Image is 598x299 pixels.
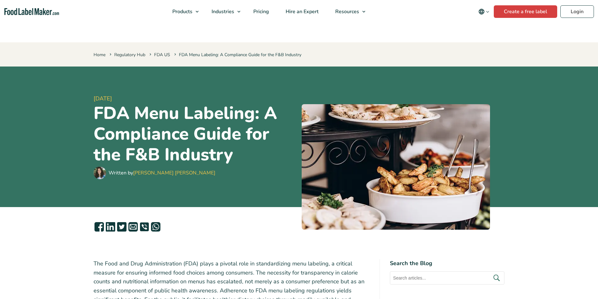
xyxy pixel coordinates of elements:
span: [DATE] [94,94,297,103]
div: Written by [109,169,215,177]
span: Pricing [251,8,270,15]
button: Change language [474,5,494,18]
a: Home [94,52,105,58]
span: Products [170,8,193,15]
a: Food Label Maker homepage [4,8,59,15]
span: Resources [333,8,360,15]
a: FDA US [154,52,170,58]
a: Regulatory Hub [114,52,145,58]
a: Login [560,5,594,18]
img: Maria Abi Hanna - Food Label Maker [94,167,106,179]
input: Search articles... [390,271,504,285]
a: Create a free label [494,5,557,18]
span: FDA Menu Labeling: A Compliance Guide for the F&B Industry [173,52,301,58]
span: Industries [210,8,235,15]
h4: Search the Blog [390,259,504,268]
h1: FDA Menu Labeling: A Compliance Guide for the F&B Industry [94,103,297,165]
span: Hire an Expert [284,8,319,15]
a: [PERSON_NAME] [PERSON_NAME] [133,169,215,176]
